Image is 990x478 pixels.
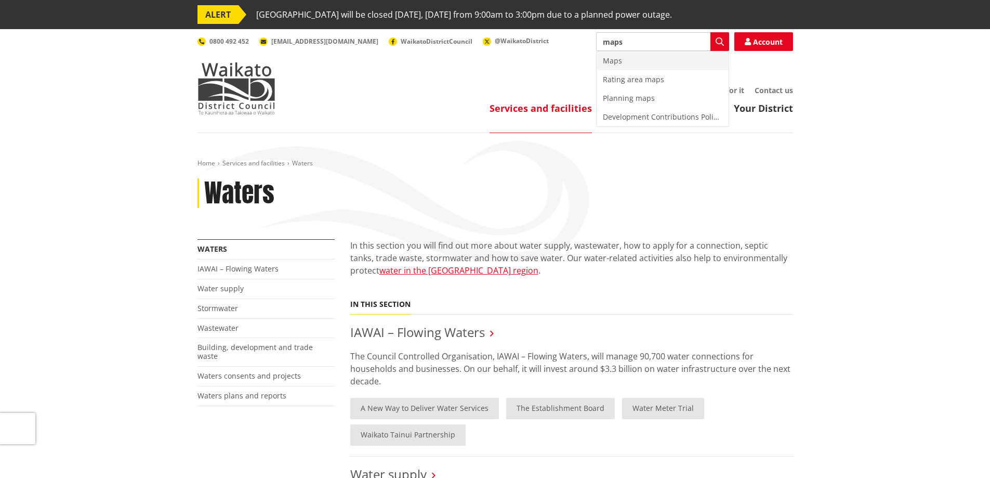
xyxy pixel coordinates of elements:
[197,323,239,333] a: Wastewater
[256,5,672,24] span: [GEOGRAPHIC_DATA] will be closed [DATE], [DATE] from 9:00am to 3:00pm due to a planned power outage.
[389,37,472,46] a: WaikatoDistrictCouncil
[597,51,729,70] div: Maps
[483,36,549,45] a: @WaikatoDistrict
[734,32,793,51] a: Account
[197,283,244,293] a: Water supply
[350,300,411,309] h5: In this section
[350,350,793,387] p: The Council Controlled Organisation, IAWAI – Flowing Waters, will manage 90,700 water connections...
[755,85,793,95] a: Contact us
[734,102,793,114] a: Your District
[596,32,729,51] input: Search input
[495,36,549,45] span: @WaikatoDistrict
[490,102,592,114] a: Services and facilities
[197,342,313,361] a: Building, development and trade waste
[259,37,378,46] a: [EMAIL_ADDRESS][DOMAIN_NAME]
[379,265,538,276] a: water in the [GEOGRAPHIC_DATA] region
[197,37,249,46] a: 0800 492 452
[271,37,378,46] span: [EMAIL_ADDRESS][DOMAIN_NAME]
[292,159,313,167] span: Waters
[197,264,279,274] a: IAWAI – Flowing Waters
[350,239,793,289] p: In this section you will find out more about water supply, wastewater, how to apply for a connect...
[506,398,615,419] a: The Establishment Board
[597,108,729,126] div: Development Contributions Policy Appendix 2 - Catchment maps
[197,371,301,381] a: Waters consents and projects
[204,178,274,209] h1: Waters
[622,398,704,419] a: Water Meter Trial
[350,398,499,419] a: A New Way to Deliver Water Services
[597,70,729,89] div: Rating area maps
[197,62,275,114] img: Waikato District Council - Te Kaunihera aa Takiwaa o Waikato
[197,159,793,168] nav: breadcrumb
[197,303,238,313] a: Stormwater
[197,5,239,24] span: ALERT
[942,434,980,472] iframe: Messenger Launcher
[197,391,286,401] a: Waters plans and reports
[401,37,472,46] span: WaikatoDistrictCouncil
[197,244,227,254] a: Waters
[222,159,285,167] a: Services and facilities
[597,89,729,108] div: Planning maps
[197,159,215,167] a: Home
[350,424,466,446] a: Waikato Tainui Partnership
[350,324,485,341] a: IAWAI – Flowing Waters
[209,37,249,46] span: 0800 492 452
